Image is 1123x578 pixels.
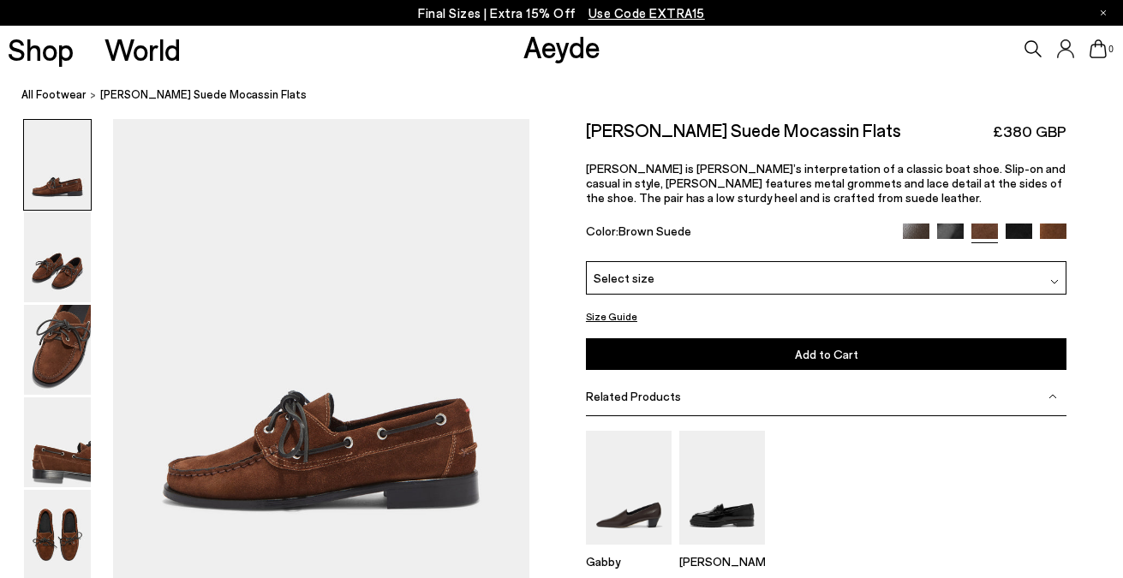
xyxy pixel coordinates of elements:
span: [PERSON_NAME] is [PERSON_NAME]’s interpretation of a classic boat shoe. Slip-on and casual in sty... [586,161,1066,205]
button: Add to Cart [586,338,1067,370]
span: Select size [594,269,654,287]
p: [PERSON_NAME] [679,554,765,569]
a: 0 [1090,39,1107,58]
img: Harris Suede Mocassin Flats - Image 3 [24,305,91,395]
button: Size Guide [586,306,637,327]
span: Add to Cart [795,347,858,361]
span: 0 [1107,45,1115,54]
img: Harris Suede Mocassin Flats - Image 2 [24,212,91,302]
a: Leon Loafers [PERSON_NAME] [679,533,765,569]
img: Leon Loafers [679,431,765,545]
a: All Footwear [21,86,87,104]
span: [PERSON_NAME] Suede Mocassin Flats [100,86,307,104]
img: svg%3E [1048,392,1057,401]
span: Related Products [586,389,681,403]
span: Navigate to /collections/ss25-final-sizes [588,5,705,21]
p: Final Sizes | Extra 15% Off [418,3,705,24]
a: Shop [8,34,74,64]
img: Harris Suede Mocassin Flats - Image 1 [24,120,91,210]
p: Gabby [586,554,672,569]
nav: breadcrumb [21,72,1123,119]
a: World [105,34,181,64]
div: Color: [586,223,887,243]
span: £380 GBP [993,121,1066,142]
span: Brown Suede [618,223,691,238]
h2: [PERSON_NAME] Suede Mocassin Flats [586,119,901,140]
img: Gabby Almond-Toe Loafers [586,431,672,545]
a: Gabby Almond-Toe Loafers Gabby [586,533,672,569]
a: Aeyde [523,28,600,64]
img: Harris Suede Mocassin Flats - Image 4 [24,397,91,487]
img: svg%3E [1050,277,1059,286]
